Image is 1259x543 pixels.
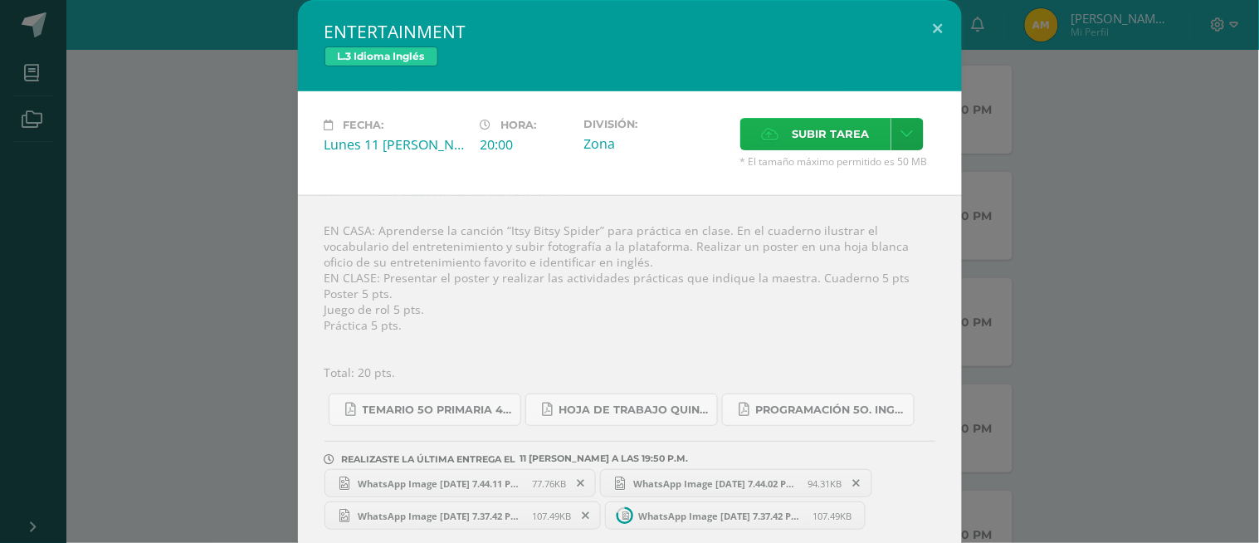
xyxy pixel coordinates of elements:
[325,469,597,497] a: WhatsApp Image [DATE] 7.44.11 PM.jpeg 77.76KB
[756,404,905,417] span: Programación 5o. Inglés B.pdf
[605,501,866,530] a: WhatsApp Image 2025-08-11 at 7.37.42 PM.jpeg
[793,119,870,149] span: Subir tarea
[525,394,718,426] a: Hoja de trabajo QUINTO1.pdf
[325,20,935,43] h2: ENTERTAINMENT
[516,458,689,459] span: 11 [PERSON_NAME] A LAS 19:50 P.M.
[808,477,842,490] span: 94.31KB
[740,154,935,169] span: * El tamaño máximo permitido es 50 MB
[584,135,727,153] div: Zona
[363,404,512,417] span: Temario 5o primaria 4-2025.pdf
[813,510,852,522] span: 107.49KB
[584,118,727,130] label: División:
[567,474,595,492] span: Remover entrega
[481,135,571,154] div: 20:00
[626,477,808,490] span: WhatsApp Image [DATE] 7.44.02 PM.jpeg
[349,477,532,490] span: WhatsApp Image [DATE] 7.44.11 PM.jpeg
[349,510,532,522] span: WhatsApp Image [DATE] 7.37.42 PM (1).jpeg
[600,469,872,497] a: WhatsApp Image [DATE] 7.44.02 PM.jpeg 94.31KB
[325,46,438,66] span: L.3 Idioma Inglés
[843,474,871,492] span: Remover entrega
[325,135,467,154] div: Lunes 11 [PERSON_NAME]
[722,394,915,426] a: Programación 5o. Inglés B.pdf
[532,510,571,522] span: 107.49KB
[532,477,566,490] span: 77.76KB
[325,501,602,530] a: WhatsApp Image [DATE] 7.37.42 PM (1).jpeg 107.49KB
[344,119,384,131] span: Fecha:
[631,510,813,522] span: WhatsApp Image [DATE] 7.37.42 PM.jpeg
[329,394,521,426] a: Temario 5o primaria 4-2025.pdf
[559,404,709,417] span: Hoja de trabajo QUINTO1.pdf
[572,506,600,525] span: Remover entrega
[501,119,537,131] span: Hora:
[342,453,516,465] span: REALIZASTE LA ÚLTIMA ENTREGA EL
